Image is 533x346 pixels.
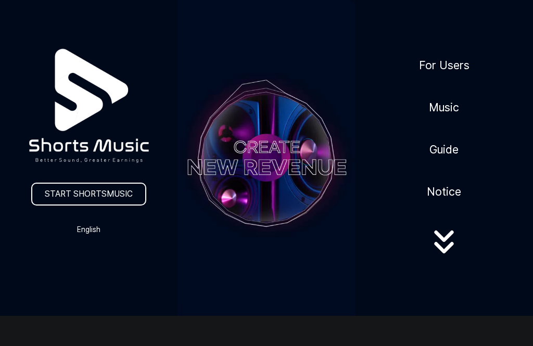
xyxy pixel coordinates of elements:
[425,95,463,120] a: Music
[31,183,146,206] a: START SHORTSMUSIC
[415,53,474,78] a: For Users
[423,179,465,204] a: Notice
[4,21,174,191] img: logo
[425,137,463,162] a: Guide
[64,222,114,237] button: English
